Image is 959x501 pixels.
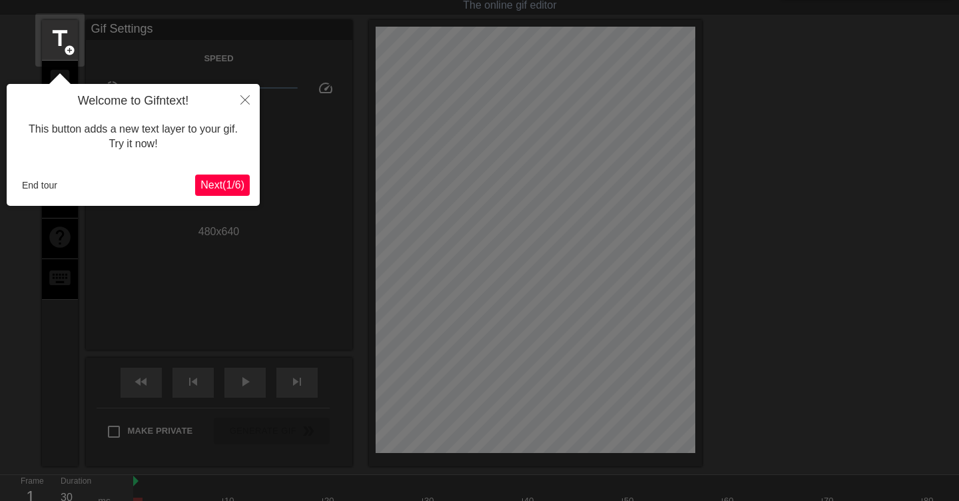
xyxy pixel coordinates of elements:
[230,84,260,115] button: Close
[17,94,250,109] h4: Welcome to Gifntext!
[17,175,63,195] button: End tour
[200,179,244,191] span: Next ( 1 / 6 )
[195,175,250,196] button: Next
[17,109,250,165] div: This button adds a new text layer to your gif. Try it now!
